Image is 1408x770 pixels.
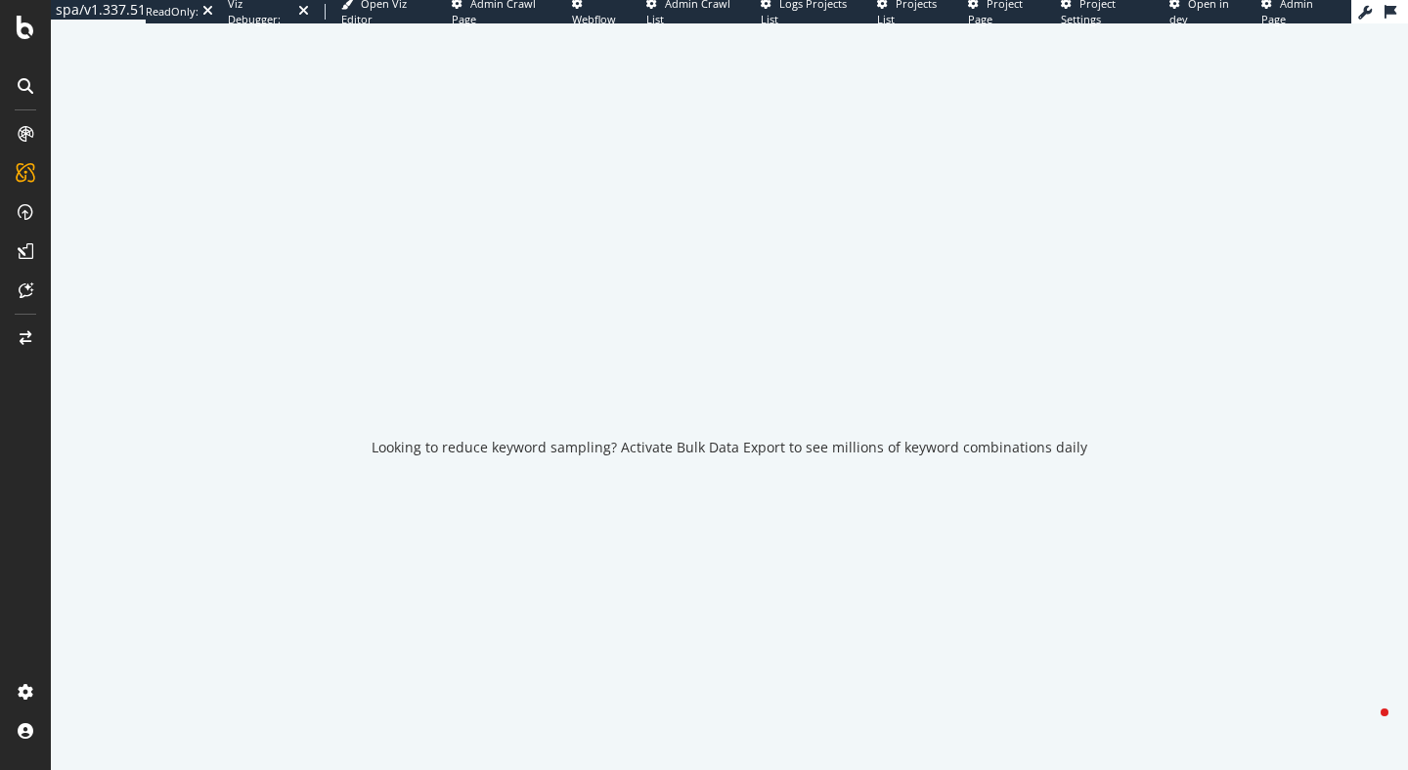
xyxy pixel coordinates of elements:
span: Webflow [572,12,616,26]
iframe: Intercom live chat [1342,704,1388,750]
div: animation [659,336,800,406]
div: Looking to reduce keyword sampling? Activate Bulk Data Export to see millions of keyword combinat... [372,438,1087,457]
div: ReadOnly: [146,4,198,20]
